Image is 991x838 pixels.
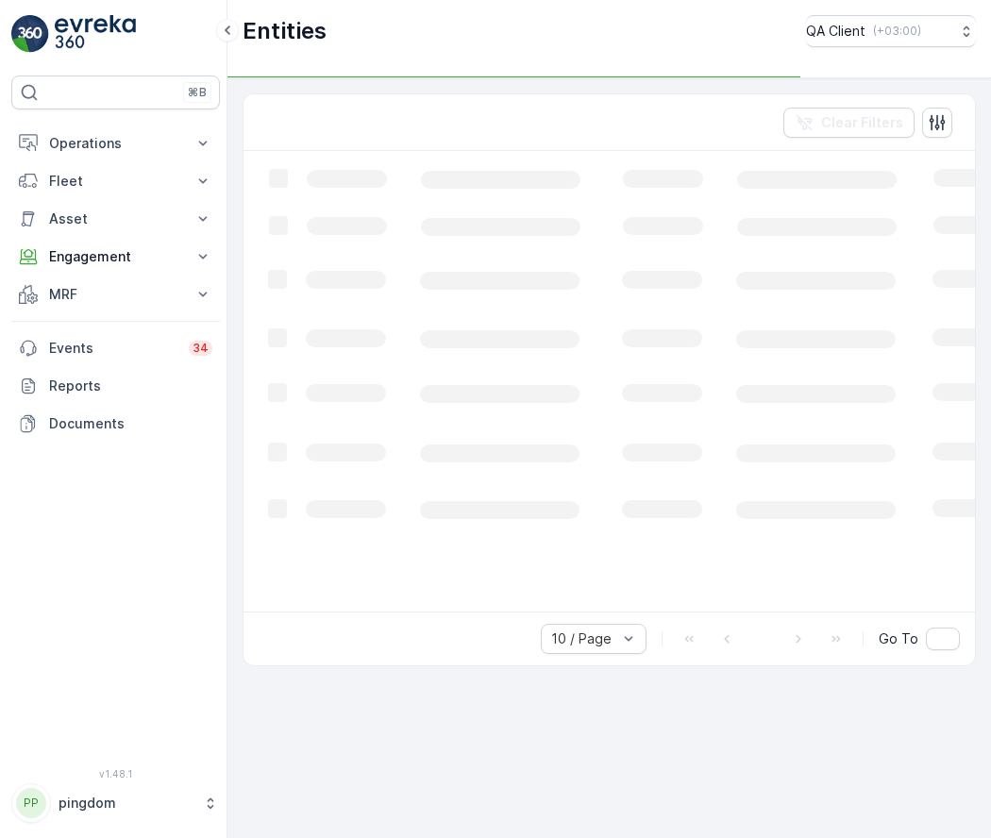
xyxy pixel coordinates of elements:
[11,125,220,162] button: Operations
[783,108,915,138] button: Clear Filters
[49,339,177,358] p: Events
[821,113,903,132] p: Clear Filters
[59,794,193,813] p: pingdom
[11,783,220,823] button: PPpingdom
[49,247,182,266] p: Engagement
[49,285,182,304] p: MRF
[11,367,220,405] a: Reports
[11,276,220,313] button: MRF
[243,16,327,46] p: Entities
[873,24,921,39] p: ( +03:00 )
[49,172,182,191] p: Fleet
[49,209,182,228] p: Asset
[49,414,212,433] p: Documents
[879,629,918,648] span: Go To
[806,15,976,47] button: QA Client(+03:00)
[55,15,136,53] img: logo_light-DOdMpM7g.png
[11,238,220,276] button: Engagement
[11,200,220,238] button: Asset
[806,22,865,41] p: QA Client
[188,85,207,100] p: ⌘B
[11,162,220,200] button: Fleet
[11,15,49,53] img: logo
[16,788,46,818] div: PP
[49,377,212,395] p: Reports
[49,134,182,153] p: Operations
[11,405,220,443] a: Documents
[11,329,220,367] a: Events34
[11,768,220,779] span: v 1.48.1
[193,341,209,356] p: 34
